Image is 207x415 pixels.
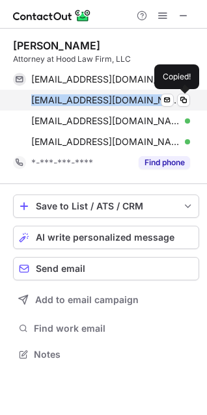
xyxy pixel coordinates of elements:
span: Add to email campaign [35,295,139,305]
span: Send email [36,263,85,274]
button: Send email [13,257,199,280]
span: [EMAIL_ADDRESS][DOMAIN_NAME] [31,94,180,106]
button: save-profile-one-click [13,194,199,218]
div: Save to List / ATS / CRM [36,201,176,211]
div: [PERSON_NAME] [13,39,100,52]
button: Add to email campaign [13,288,199,312]
div: Attorney at Hood Law Firm, LLC [13,53,199,65]
button: Find work email [13,319,199,338]
button: Notes [13,345,199,364]
span: Find work email [34,323,194,334]
span: Notes [34,349,194,360]
span: AI write personalized message [36,232,174,243]
span: [EMAIL_ADDRESS][DOMAIN_NAME] [31,115,180,127]
span: [EMAIL_ADDRESS][DOMAIN_NAME] [31,136,180,148]
button: AI write personalized message [13,226,199,249]
button: Reveal Button [139,156,190,169]
img: ContactOut v5.3.10 [13,8,91,23]
span: [EMAIL_ADDRESS][DOMAIN_NAME] [31,74,180,85]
